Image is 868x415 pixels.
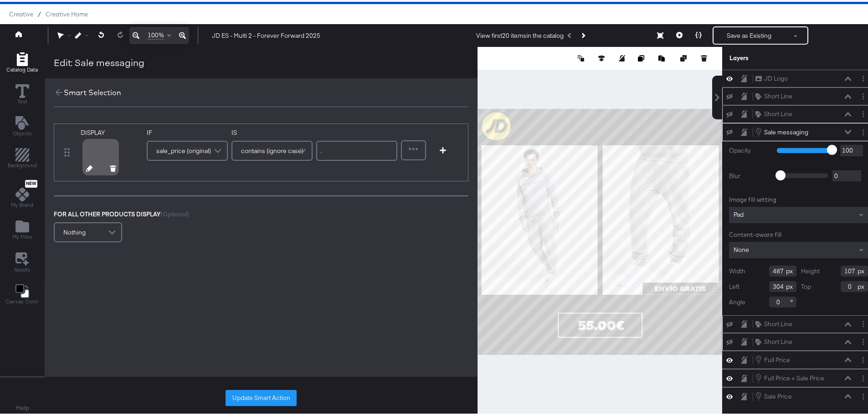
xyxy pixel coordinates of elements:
div: Smart Selection [64,86,121,96]
div: Short Line [764,108,792,117]
div: Full Price + Sale Price [764,372,824,381]
button: Layer Options [858,372,868,381]
div: Image fill setting [729,194,868,202]
span: Creative [9,9,33,16]
button: Assets [9,248,36,274]
button: Full Price [755,353,791,363]
button: Short Line [755,108,793,117]
div: Edit: Sale messaging [54,54,144,67]
button: Layer Options [858,126,868,135]
button: Layer Options [858,108,868,117]
div: Nothing [55,221,121,240]
button: Help [10,398,36,415]
span: Assets [14,264,31,272]
button: Save as Existing [714,26,785,42]
button: Add Files [7,216,37,242]
button: Layer Options [858,335,868,345]
label: Angle [729,296,745,305]
button: Next Product [576,26,589,42]
button: Copy image [638,52,647,61]
span: / [33,9,46,16]
button: NewMy Brand [5,176,39,210]
svg: Copy image [638,53,644,60]
button: Sale messaging [755,125,809,135]
button: Paste image [658,52,668,61]
button: Sale Price [755,389,792,400]
button: Short Line [755,90,793,99]
label: Blur [729,170,770,179]
div: Short Line [764,90,792,99]
div: Short Line [764,318,792,327]
label: Height [801,265,820,274]
button: Text [10,80,35,106]
span: My Files [12,231,32,239]
span: Text [17,96,27,103]
button: Short Line [755,335,793,345]
label: Opacity [729,144,770,153]
a: Help [16,402,29,410]
button: Add Rectangle [1,48,43,74]
div: Full Price [764,354,790,363]
a: Creative Home [46,9,88,16]
span: None [734,244,749,252]
span: Background [8,160,37,167]
label: IF [147,127,228,135]
div: Sale Price [764,390,792,399]
span: Objects [13,128,32,135]
div: DISPLAY [81,127,133,175]
label: IS [231,127,313,135]
span: Pad [734,209,744,217]
span: Catalog Data [6,64,38,72]
div: Sale messaging [764,126,808,135]
button: Add Text [7,112,37,138]
span: 100% [148,29,164,38]
div: Short Line [764,336,792,344]
span: (Optional) [160,208,189,216]
button: Layer Options [858,318,868,327]
button: Layer Options [858,72,868,82]
span: My Brand [11,200,33,207]
div: View first 20 items in the catalog [476,30,564,38]
label: Top [801,281,811,289]
button: Add Rectangle [2,144,42,170]
button: Layer Options [858,354,868,363]
div: Layers [729,52,822,61]
span: Canvas Color [5,296,39,303]
input: Enter value [316,139,397,159]
svg: Paste image [658,53,665,60]
span: New [25,179,37,185]
button: Layer Options [858,390,868,400]
div: FOR ALL OTHER PRODUCTS DISPLAY [54,208,282,217]
span: sale_price (original) [156,141,211,157]
button: Update Smart Action [226,388,297,405]
div: Content-aware fill [729,229,868,237]
button: JD Logo [755,72,788,82]
div: JD Logo [764,72,788,81]
button: Layer Options [858,90,868,99]
label: Width [729,265,745,274]
label: Left [729,281,740,289]
button: Full Price + Sale Price [755,371,825,381]
button: Short Line [755,318,793,327]
span: contains (ignore case) [241,141,303,157]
